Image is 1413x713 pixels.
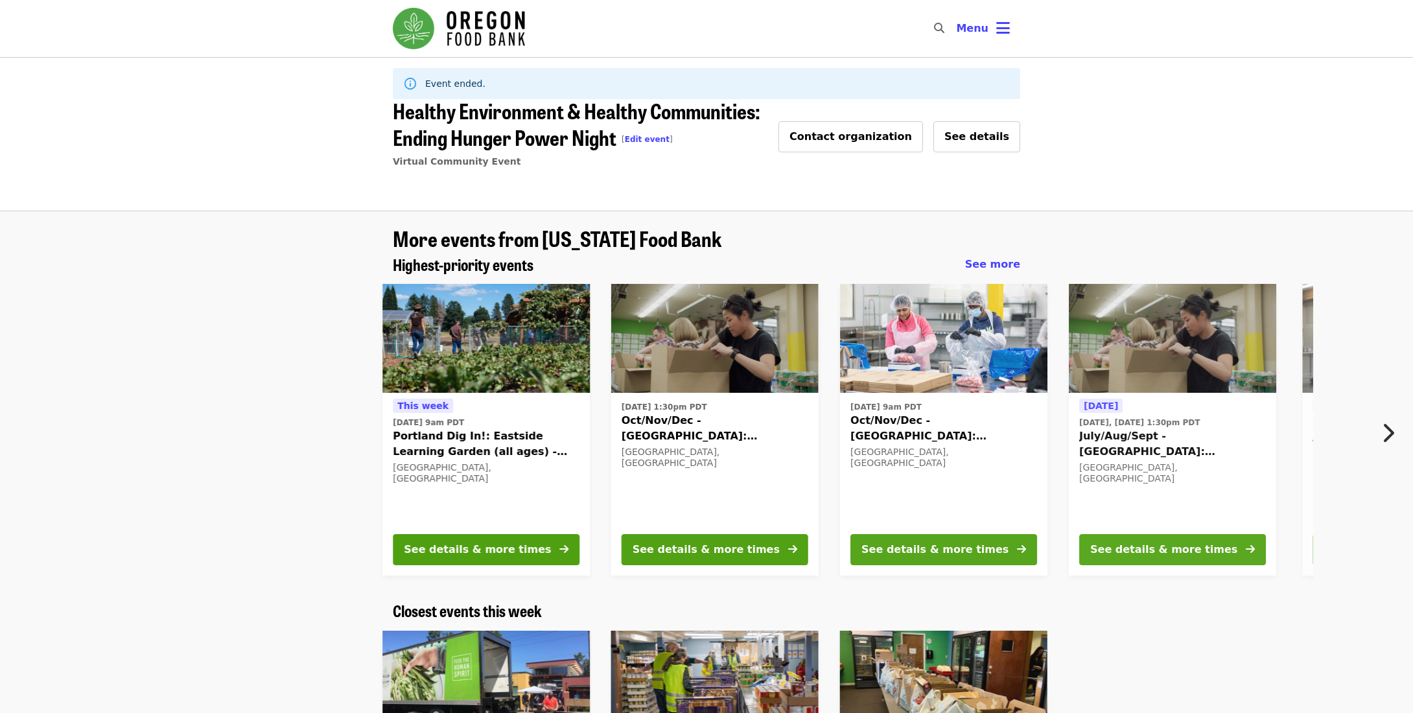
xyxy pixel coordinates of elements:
button: Toggle account menu [946,13,1020,44]
i: arrow-right icon [788,543,797,555]
img: Oct/Nov/Dec - Portland: Repack/Sort (age 8+) organized by Oregon Food Bank [611,284,819,393]
div: Closest events this week [382,602,1031,620]
i: arrow-right icon [1246,543,1255,555]
a: Virtual Community Event [393,156,520,167]
span: [ ] [622,135,673,144]
span: Contact organization [789,130,912,143]
i: bars icon [996,19,1010,38]
button: See details & more times [393,534,579,565]
span: Menu [956,22,988,34]
button: Contact organization [778,121,923,152]
div: See details & more times [404,542,551,557]
a: See more [965,257,1020,272]
a: See details for "Oct/Nov/Dec - Portland: Repack/Sort (age 8+)" [611,284,819,576]
div: [GEOGRAPHIC_DATA], [GEOGRAPHIC_DATA] [393,462,579,484]
span: Oct/Nov/Dec - [GEOGRAPHIC_DATA]: Repack/Sort (age [DEMOGRAPHIC_DATA]+) [622,413,808,444]
time: [DATE] 9am PDT [393,417,464,428]
img: Oct/Nov/Dec - Beaverton: Repack/Sort (age 10+) organized by Oregon Food Bank [840,284,1047,393]
button: Next item [1370,415,1413,451]
div: [GEOGRAPHIC_DATA], [GEOGRAPHIC_DATA] [850,447,1037,469]
span: See more [965,258,1020,270]
div: Highest-priority events [382,255,1031,274]
a: Closest events this week [393,602,542,620]
span: Portland Dig In!: Eastside Learning Garden (all ages) - Aug/Sept/Oct [393,428,579,460]
i: chevron-right icon [1381,421,1394,445]
span: Event ended. [425,78,485,89]
img: Oregon Food Bank - Home [393,8,525,49]
span: [DATE] [1084,401,1118,411]
button: See details & more times [850,534,1037,565]
img: Portland Dig In!: Eastside Learning Garden (all ages) - Aug/Sept/Oct organized by Oregon Food Bank [382,284,590,393]
button: See details [933,121,1020,152]
a: Edit event [625,135,670,144]
time: [DATE] 1:30pm PDT [622,401,707,413]
div: [GEOGRAPHIC_DATA], [GEOGRAPHIC_DATA] [622,447,808,469]
span: Highest-priority events [393,253,533,275]
span: See details [944,130,1009,143]
button: See details & more times [1079,534,1266,565]
input: Search [952,13,963,44]
time: [DATE], [DATE] 1:30pm PDT [1079,417,1200,428]
span: More events from [US_STATE] Food Bank [393,223,721,253]
span: July/Aug/Sept - [GEOGRAPHIC_DATA]: Repack/Sort (age [DEMOGRAPHIC_DATA]+) [1079,428,1266,460]
i: search icon [934,22,944,34]
time: [DATE] 9am PDT [850,401,922,413]
time: [DATE] 9am PDT [1313,417,1384,428]
i: arrow-right icon [559,543,568,555]
button: See details & more times [622,534,808,565]
a: See details for "Portland Dig In!: Eastside Learning Garden (all ages) - Aug/Sept/Oct" [382,284,590,576]
span: This week [397,401,449,411]
span: Healthy Environment & Healthy Communities: Ending Hunger Power Night [393,95,760,152]
div: See details & more times [1090,542,1237,557]
a: Highest-priority events [393,255,533,274]
a: See details for "Oct/Nov/Dec - Beaverton: Repack/Sort (age 10+)" [840,284,1047,576]
a: See details for "July/Aug/Sept - Portland: Repack/Sort (age 8+)" [1069,284,1276,576]
div: See details & more times [633,542,780,557]
div: See details & more times [861,542,1009,557]
span: Oct/Nov/Dec - [GEOGRAPHIC_DATA]: Repack/Sort (age [DEMOGRAPHIC_DATA]+) [850,413,1037,444]
img: July/Aug/Sept - Portland: Repack/Sort (age 8+) organized by Oregon Food Bank [1069,284,1276,393]
i: arrow-right icon [1017,543,1026,555]
div: [GEOGRAPHIC_DATA], [GEOGRAPHIC_DATA] [1079,462,1266,484]
span: Closest events this week [393,599,542,622]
